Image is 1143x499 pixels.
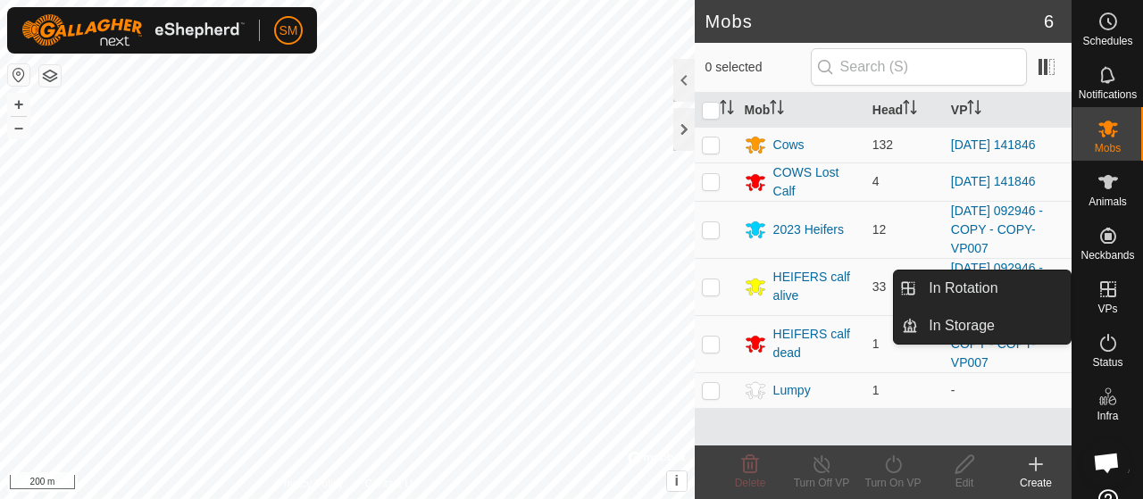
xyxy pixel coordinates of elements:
a: [DATE] 092946 - COPY - COPY-VP007 [951,204,1043,255]
th: Head [865,93,944,128]
span: 12 [872,222,887,237]
span: 1 [872,337,880,351]
div: Turn Off VP [786,475,857,491]
span: Heatmap [1086,464,1130,475]
div: Lumpy [773,381,811,400]
img: Gallagher Logo [21,14,245,46]
span: 33 [872,279,887,294]
a: [DATE] 092946 - COPY - COPY-VP007 [951,261,1043,312]
li: In Storage [894,308,1071,344]
div: HEIFERS calf dead [773,325,858,362]
span: Status [1092,357,1122,368]
td: - [944,372,1072,408]
span: 0 selected [705,58,811,77]
button: – [8,117,29,138]
button: i [667,471,687,491]
div: HEIFERS calf alive [773,268,858,305]
th: VP [944,93,1072,128]
button: + [8,94,29,115]
a: In Storage [918,308,1071,344]
span: Mobs [1095,143,1121,154]
h2: Mobs [705,11,1044,32]
input: Search (S) [811,48,1027,86]
span: i [674,473,678,488]
div: Edit [929,475,1000,491]
span: Animals [1089,196,1127,207]
a: [DATE] 141846 [951,137,1036,152]
li: In Rotation [894,270,1071,306]
p-sorticon: Activate to sort [903,103,917,117]
p-sorticon: Activate to sort [720,103,734,117]
div: Cows [773,136,805,154]
a: Contact Us [364,476,417,492]
span: Neckbands [1080,250,1134,261]
p-sorticon: Activate to sort [770,103,784,117]
button: Reset Map [8,64,29,86]
div: 2023 Heifers [773,220,844,239]
th: Mob [738,93,865,128]
button: Map Layers [39,65,61,87]
span: 6 [1044,8,1054,35]
span: 4 [872,174,880,188]
span: SM [279,21,298,40]
span: Infra [1097,411,1118,421]
span: 1 [872,383,880,397]
div: Turn On VP [857,475,929,491]
a: [DATE] 141846 [951,174,1036,188]
span: Notifications [1079,89,1137,100]
span: VPs [1097,304,1117,314]
span: 132 [872,137,893,152]
div: COWS Lost Calf [773,163,858,201]
span: Schedules [1082,36,1132,46]
a: In Rotation [918,270,1071,306]
a: [DATE] 092946 - COPY - COPY-VP007 [951,318,1043,370]
a: Open chat [1082,438,1130,487]
span: In Rotation [929,278,997,299]
span: In Storage [929,315,995,337]
div: Create [1000,475,1072,491]
a: Privacy Policy [277,476,344,492]
p-sorticon: Activate to sort [967,103,981,117]
span: Delete [735,477,766,489]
